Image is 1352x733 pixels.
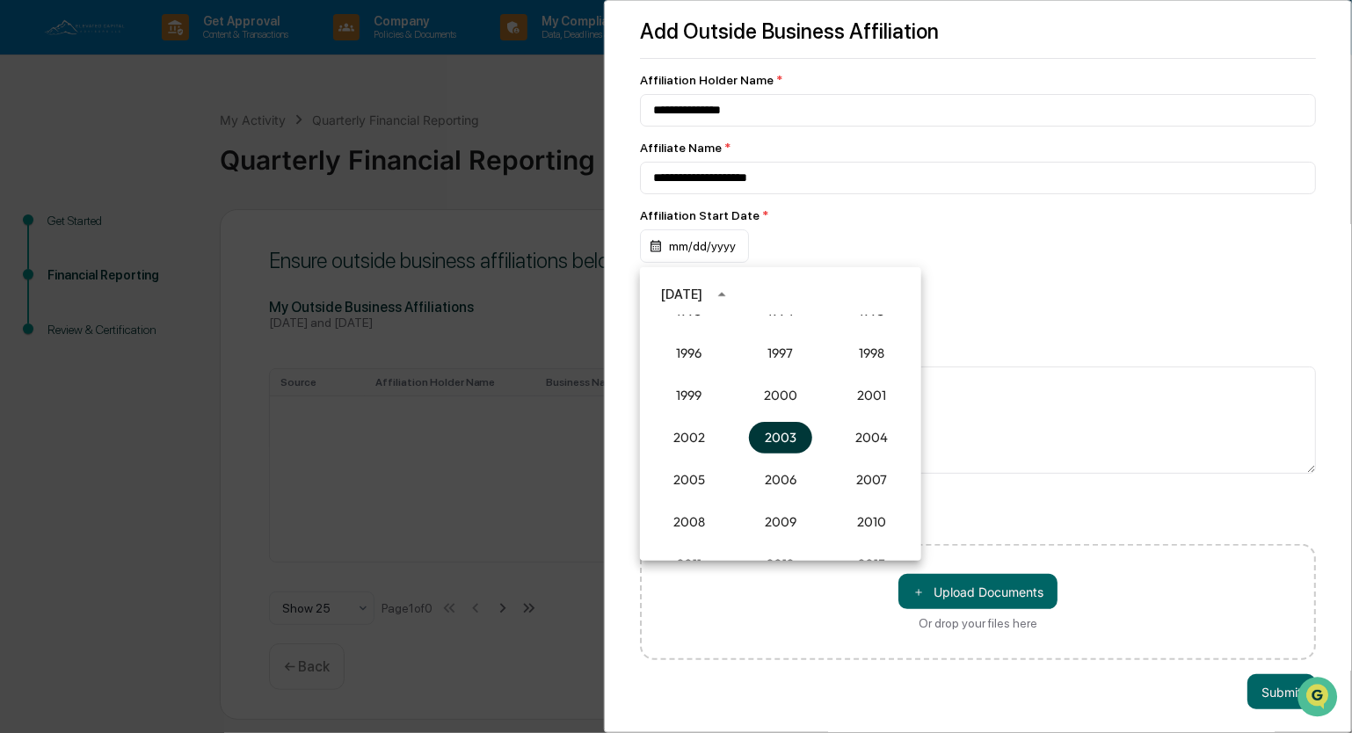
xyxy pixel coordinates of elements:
button: 2006 [749,464,812,496]
div: 🔎 [18,257,32,271]
button: 2005 [658,464,721,496]
button: 1998 [840,337,904,369]
button: 1996 [658,337,721,369]
span: Pylon [175,298,213,311]
div: [DATE] [661,285,702,304]
img: 1746055101610-c473b297-6a78-478c-a979-82029cc54cd1 [18,134,49,166]
p: How can we help? [18,37,320,65]
div: We're available if you need us! [60,152,222,166]
iframe: Open customer support [1296,675,1343,722]
button: 2009 [749,506,812,538]
div: 🖐️ [18,223,32,237]
button: 1997 [749,337,812,369]
button: 2003 [749,422,812,454]
button: year view is open, switch to calendar view [708,280,736,308]
div: Start new chat [60,134,288,152]
span: Attestations [145,221,218,239]
button: 2002 [658,422,721,454]
a: Powered byPylon [124,297,213,311]
a: 🔎Data Lookup [11,248,118,279]
button: 1999 [658,380,721,411]
span: Preclearance [35,221,113,239]
button: 2011 [658,548,721,580]
button: Start new chat [299,140,320,161]
button: 2008 [658,506,721,538]
span: Data Lookup [35,255,111,272]
button: 2001 [840,380,904,411]
button: 2010 [840,506,904,538]
a: 🗄️Attestations [120,214,225,246]
button: 2013 [840,548,904,580]
button: 2007 [840,464,904,496]
button: 2000 [749,380,812,411]
a: 🖐️Preclearance [11,214,120,246]
button: 2012 [749,548,812,580]
div: 🗄️ [127,223,142,237]
button: 2004 [840,422,904,454]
